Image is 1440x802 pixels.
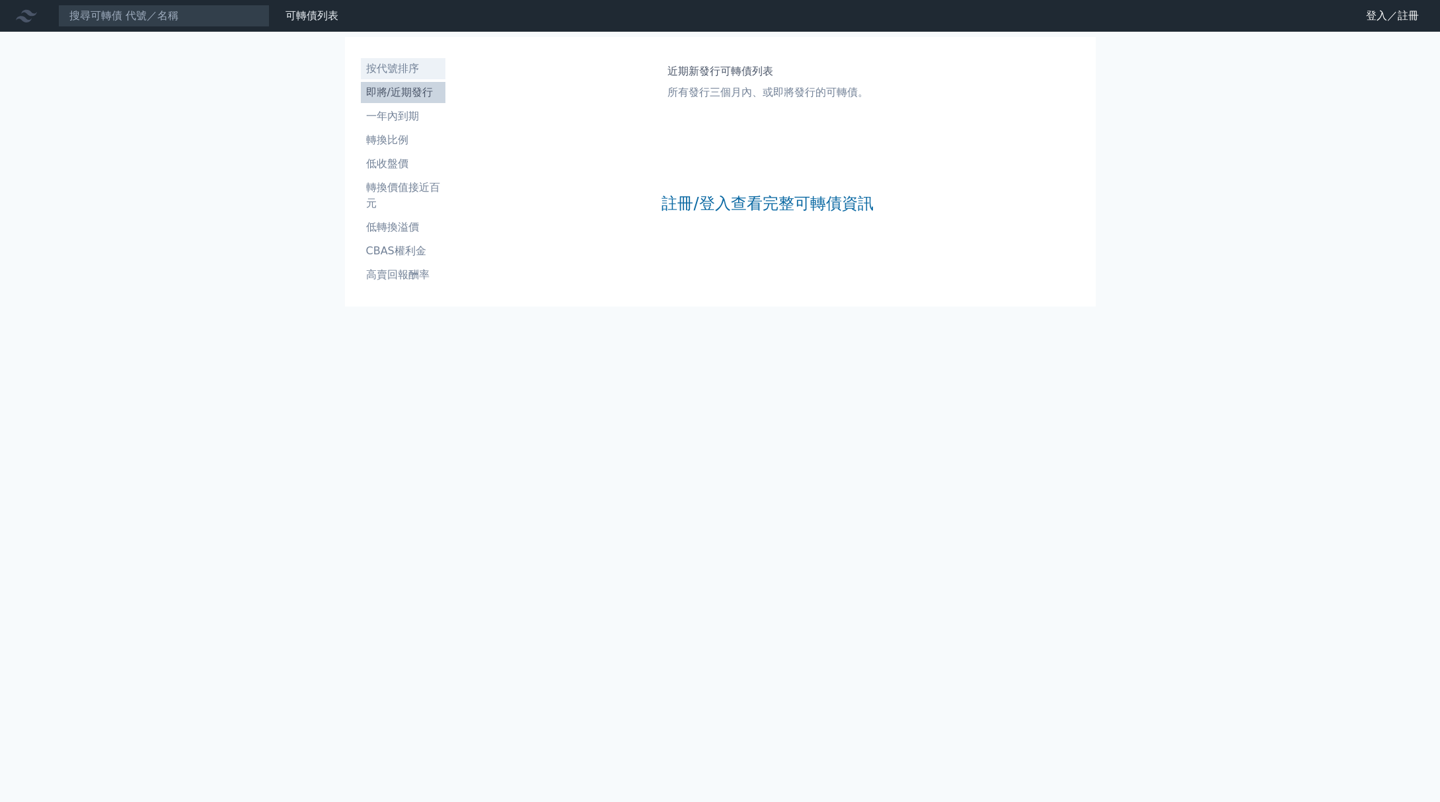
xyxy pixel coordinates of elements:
li: CBAS權利金 [361,243,445,259]
a: 一年內到期 [361,106,445,127]
a: 轉換比例 [361,129,445,151]
p: 所有發行三個月內、或即將發行的可轉債。 [667,85,868,100]
li: 轉換比例 [361,132,445,148]
li: 一年內到期 [361,108,445,124]
li: 高賣回報酬率 [361,267,445,283]
a: CBAS權利金 [361,240,445,262]
h1: 近期新發行可轉債列表 [667,63,868,79]
a: 按代號排序 [361,58,445,79]
a: 登入／註冊 [1355,5,1429,26]
a: 轉換價值接近百元 [361,177,445,214]
li: 低轉換溢價 [361,219,445,235]
a: 註冊/登入查看完整可轉債資訊 [662,193,873,214]
a: 低收盤價 [361,153,445,174]
a: 即將/近期發行 [361,82,445,103]
li: 按代號排序 [361,61,445,77]
a: 高賣回報酬率 [361,264,445,285]
input: 搜尋可轉債 代號／名稱 [58,5,270,27]
a: 低轉換溢價 [361,217,445,238]
li: 即將/近期發行 [361,85,445,100]
li: 轉換價值接近百元 [361,180,445,211]
a: 可轉債列表 [285,9,338,22]
li: 低收盤價 [361,156,445,172]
